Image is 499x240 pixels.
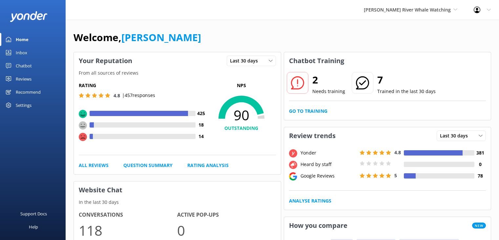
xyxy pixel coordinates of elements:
[123,162,173,169] a: Question Summary
[299,172,358,180] div: Google Reviews
[440,132,472,139] span: Last 30 days
[284,217,352,234] h3: How you compare
[73,30,201,45] h1: Welcome,
[74,52,137,69] h3: Your Reputation
[474,172,486,180] h4: 78
[394,172,397,179] span: 5
[377,88,436,95] p: Trained in the last 30 days
[472,223,486,228] span: New
[394,149,401,156] span: 4.8
[289,108,327,115] a: Go to Training
[16,46,27,59] div: Inbox
[196,121,207,129] h4: 18
[16,59,32,72] div: Chatbot
[207,107,276,123] span: 90
[74,181,281,199] h3: Website Chat
[16,99,31,112] div: Settings
[196,133,207,140] h4: 14
[196,110,207,117] h4: 425
[230,57,262,64] span: Last 30 days
[284,52,349,69] h3: Chatbot Training
[74,199,281,206] p: In the last 30 days
[16,85,41,99] div: Recommend
[312,88,345,95] p: Needs training
[74,69,281,77] p: From all sources of reviews
[474,161,486,168] h4: 0
[20,207,47,220] div: Support Docs
[187,162,229,169] a: Rating Analysis
[114,92,120,99] span: 4.8
[122,92,155,99] p: | 457 responses
[364,7,451,13] span: [PERSON_NAME] River Whale Watching
[16,33,29,46] div: Home
[207,125,276,132] h4: OUTSTANDING
[289,197,331,204] a: Analyse Ratings
[10,11,48,22] img: yonder-white-logo.png
[79,82,207,89] h5: Rating
[16,72,31,85] div: Reviews
[474,149,486,156] h4: 381
[299,161,358,168] div: Heard by staff
[207,82,276,89] p: NPS
[299,149,358,156] div: Yonder
[121,31,201,44] a: [PERSON_NAME]
[377,72,436,88] h2: 7
[284,127,341,144] h3: Review trends
[29,220,38,233] div: Help
[79,162,109,169] a: All Reviews
[79,211,177,219] h4: Conversations
[312,72,345,88] h2: 2
[177,211,276,219] h4: Active Pop-ups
